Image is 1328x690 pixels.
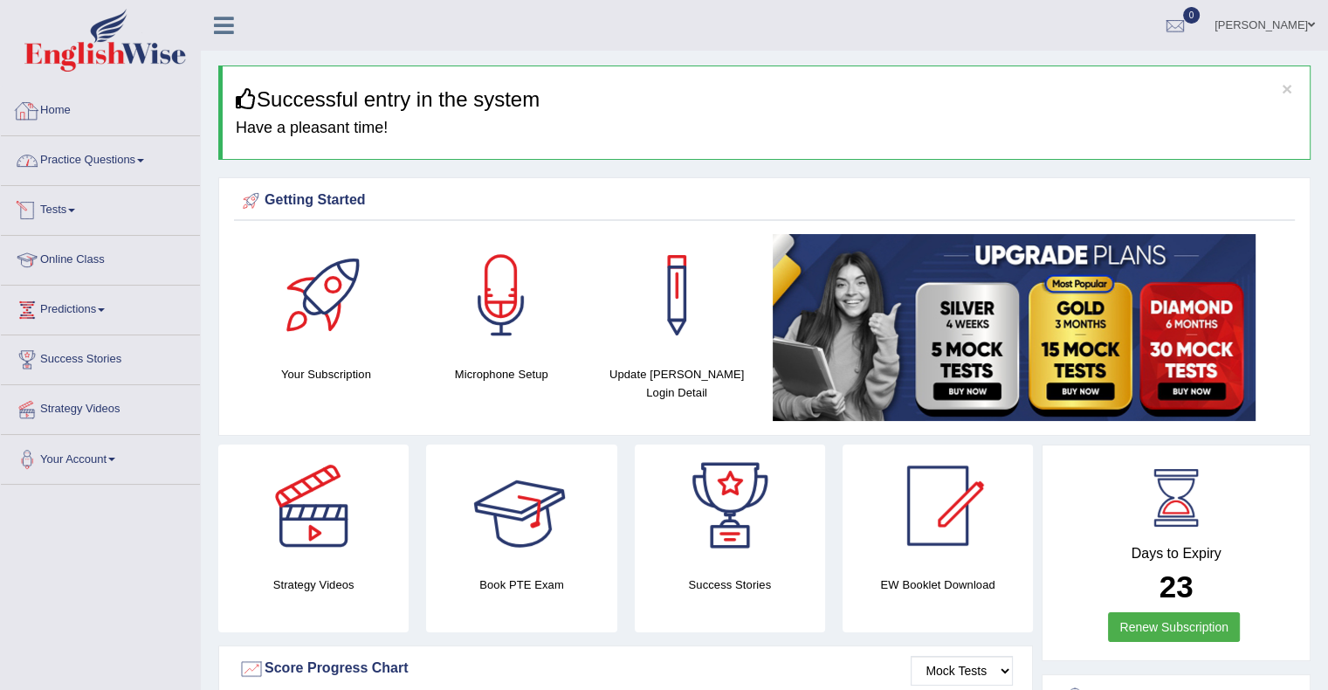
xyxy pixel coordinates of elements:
h4: Have a pleasant time! [236,120,1297,137]
span: 0 [1183,7,1201,24]
b: 23 [1159,569,1194,604]
button: × [1282,79,1292,98]
a: Practice Questions [1,136,200,180]
div: Getting Started [238,188,1290,214]
a: Tests [1,186,200,230]
a: Online Class [1,236,200,279]
a: Your Account [1,435,200,479]
h4: Strategy Videos [218,576,409,594]
h4: Microphone Setup [423,365,581,383]
a: Predictions [1,286,200,329]
img: small5.jpg [773,234,1256,421]
h4: Days to Expiry [1062,546,1290,562]
h3: Successful entry in the system [236,88,1297,111]
h4: Book PTE Exam [426,576,616,594]
a: Renew Subscription [1108,612,1240,642]
a: Success Stories [1,335,200,379]
a: Home [1,86,200,130]
a: Strategy Videos [1,385,200,429]
h4: Success Stories [635,576,825,594]
h4: Your Subscription [247,365,405,383]
div: Score Progress Chart [238,656,1013,682]
h4: EW Booklet Download [843,576,1033,594]
h4: Update [PERSON_NAME] Login Detail [598,365,756,402]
